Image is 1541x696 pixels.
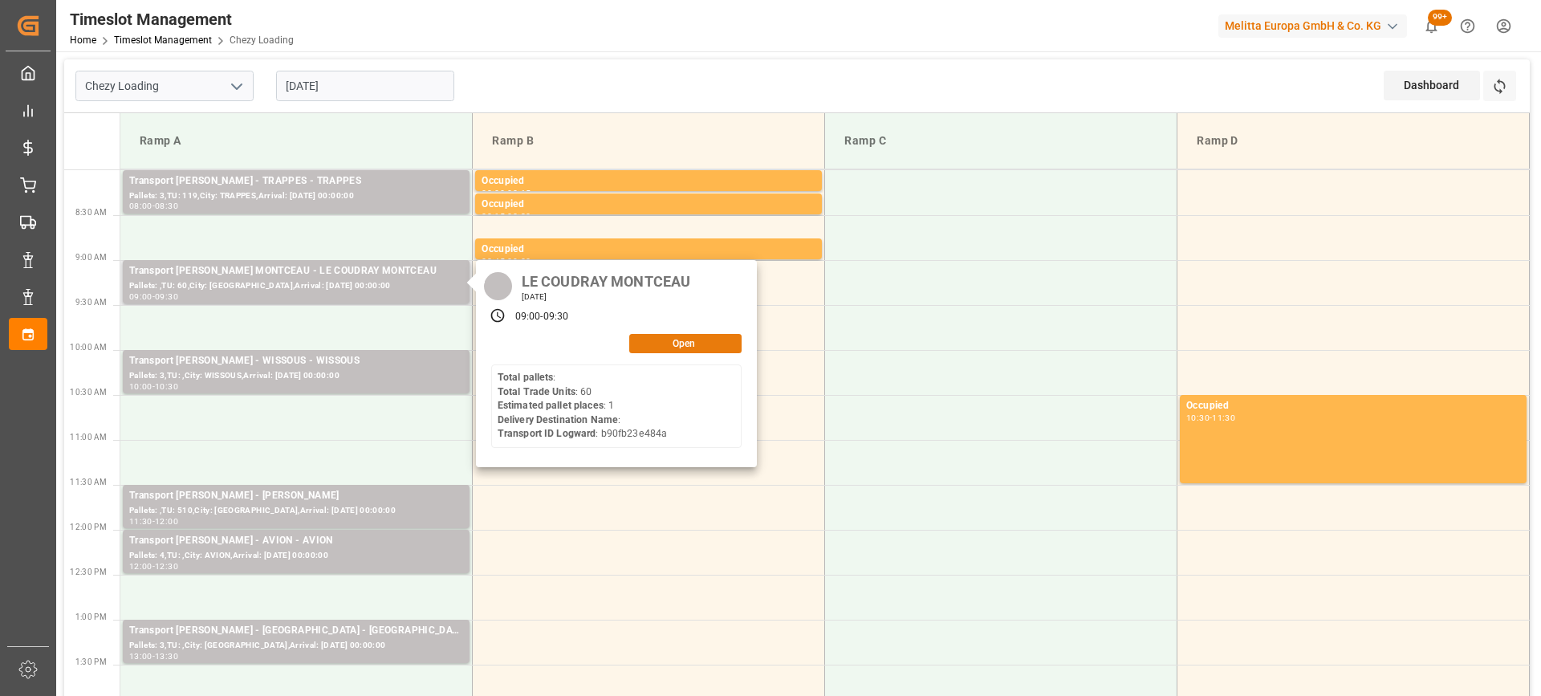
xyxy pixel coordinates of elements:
b: Transport ID Logward [498,428,596,439]
div: 08:15 [507,189,531,197]
span: 8:30 AM [75,208,107,217]
span: 10:00 AM [70,343,107,352]
div: 09:00 [507,258,531,265]
div: Occupied [482,197,815,213]
div: Transport [PERSON_NAME] - WISSOUS - WISSOUS [129,353,463,369]
div: 13:30 [155,653,178,660]
input: Type to search/select [75,71,254,101]
div: - [152,518,155,525]
div: : : 60 : 1 : : b90fb23e484a [498,371,667,442]
div: - [505,258,507,265]
div: Pallets: ,TU: 510,City: [GEOGRAPHIC_DATA],Arrival: [DATE] 00:00:00 [129,504,463,518]
span: 9:00 AM [75,253,107,262]
button: Melitta Europa GmbH & Co. KG [1218,10,1413,41]
button: open menu [224,74,248,99]
div: Melitta Europa GmbH & Co. KG [1218,14,1407,38]
div: 10:00 [129,383,152,390]
div: 08:30 [155,202,178,210]
div: Timeslot Management [70,7,294,31]
div: - [505,189,507,197]
b: Total Trade Units [498,386,575,397]
div: Ramp A [133,126,459,156]
div: 11:30 [129,518,152,525]
div: 09:00 [515,310,541,324]
div: Occupied [1186,398,1520,414]
span: 12:00 PM [70,523,107,531]
span: 11:30 AM [70,478,107,486]
div: 13:00 [129,653,152,660]
div: 08:00 [129,202,152,210]
div: 12:00 [155,518,178,525]
button: Open [629,334,742,353]
div: Pallets: 3,TU: 119,City: TRAPPES,Arrival: [DATE] 00:00:00 [129,189,463,203]
div: 11:30 [1212,414,1235,421]
div: Pallets: 3,TU: ,City: WISSOUS,Arrival: [DATE] 00:00:00 [129,369,463,383]
div: 09:30 [155,293,178,300]
button: show 100 new notifications [1413,8,1450,44]
div: Occupied [482,242,815,258]
b: Delivery Destination Name [498,414,618,425]
span: 9:30 AM [75,298,107,307]
span: 1:00 PM [75,613,107,621]
div: - [152,653,155,660]
div: 09:30 [543,310,569,324]
a: Home [70,35,96,46]
b: Estimated pallet places [498,400,604,411]
div: 10:30 [1186,414,1210,421]
div: Transport [PERSON_NAME] MONTCEAU - LE COUDRAY MONTCEAU [129,263,463,279]
div: Ramp C [838,126,1164,156]
span: 11:00 AM [70,433,107,442]
div: - [152,563,155,570]
div: - [505,213,507,220]
div: 08:30 [507,213,531,220]
div: 08:00 [482,189,505,197]
div: Occupied [482,173,815,189]
div: Transport [PERSON_NAME] - [GEOGRAPHIC_DATA] - [GEOGRAPHIC_DATA] [129,623,463,639]
span: 12:30 PM [70,568,107,576]
input: DD-MM-YYYY [276,71,454,101]
div: [DATE] [516,291,697,303]
div: Transport [PERSON_NAME] - TRAPPES - TRAPPES [129,173,463,189]
div: 08:15 [482,213,505,220]
a: Timeslot Management [114,35,212,46]
div: LE COUDRAY MONTCEAU [516,268,697,291]
div: Transport [PERSON_NAME] - AVION - AVION [129,533,463,549]
div: - [540,310,543,324]
div: - [1210,414,1212,421]
div: - [152,383,155,390]
div: Transport [PERSON_NAME] - [PERSON_NAME] [129,488,463,504]
div: Pallets: ,TU: 60,City: [GEOGRAPHIC_DATA],Arrival: [DATE] 00:00:00 [129,279,463,293]
span: 99+ [1428,10,1452,26]
div: Ramp B [486,126,811,156]
div: Ramp D [1190,126,1516,156]
span: 10:30 AM [70,388,107,397]
b: Total pallets [498,372,554,383]
div: 12:00 [129,563,152,570]
div: 12:30 [155,563,178,570]
div: Pallets: 4,TU: ,City: AVION,Arrival: [DATE] 00:00:00 [129,549,463,563]
div: Pallets: 3,TU: ,City: [GEOGRAPHIC_DATA],Arrival: [DATE] 00:00:00 [129,639,463,653]
div: 09:00 [129,293,152,300]
div: - [152,202,155,210]
div: 10:30 [155,383,178,390]
div: Dashboard [1384,71,1480,100]
button: Help Center [1450,8,1486,44]
div: - [152,293,155,300]
div: 08:45 [482,258,505,265]
span: 1:30 PM [75,657,107,666]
